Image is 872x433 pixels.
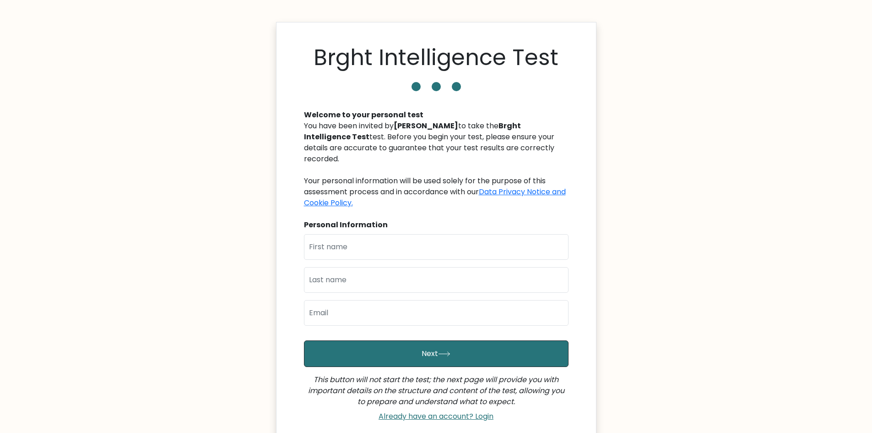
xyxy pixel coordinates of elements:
[308,374,564,407] i: This button will not start the test; the next page will provide you with important details on the...
[375,411,497,422] a: Already have an account? Login
[314,44,558,71] h1: Brght Intelligence Test
[304,340,569,367] button: Next
[304,186,566,208] a: Data Privacy Notice and Cookie Policy.
[304,121,521,142] b: Brght Intelligence Test
[304,267,569,293] input: Last name
[304,234,569,260] input: First name
[304,121,569,208] div: You have been invited by to take the test. Before you begin your test, please ensure your details...
[304,219,569,230] div: Personal Information
[304,300,569,326] input: Email
[304,110,569,121] div: Welcome to your personal test
[394,121,458,131] b: [PERSON_NAME]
